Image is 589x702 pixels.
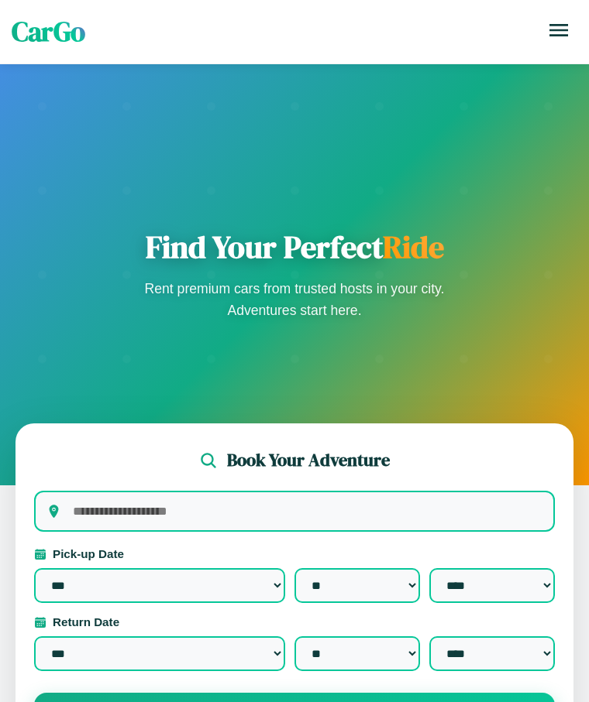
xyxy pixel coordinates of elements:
label: Pick-up Date [34,547,555,560]
span: CarGo [12,13,85,50]
span: Ride [383,226,444,268]
p: Rent premium cars from trusted hosts in your city. Adventures start here. [139,278,449,321]
label: Return Date [34,615,555,628]
h2: Book Your Adventure [227,448,390,472]
h1: Find Your Perfect [139,228,449,265]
